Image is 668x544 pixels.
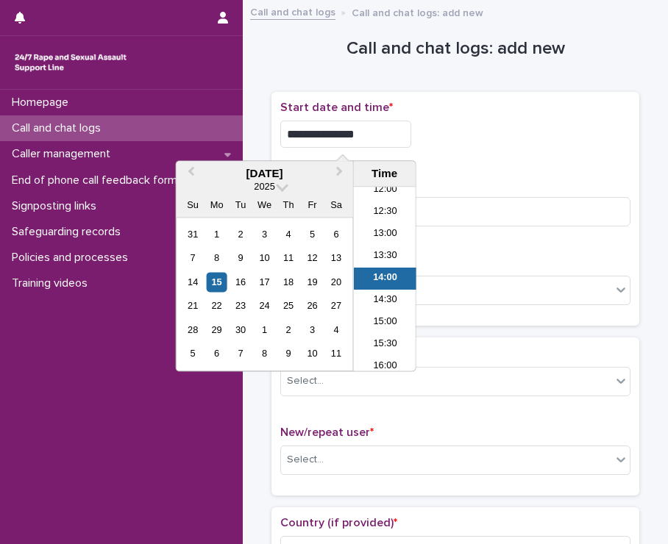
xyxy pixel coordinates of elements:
[254,182,274,193] span: 2025
[354,268,416,290] li: 14:00
[278,272,298,292] div: Choose Thursday, September 18th, 2025
[6,199,108,213] p: Signposting links
[280,517,397,529] span: Country (if provided)
[178,162,202,186] button: Previous Month
[255,248,274,268] div: Choose Wednesday, September 10th, 2025
[207,296,227,316] div: Choose Monday, September 22nd, 2025
[231,344,251,364] div: Choose Tuesday, October 7th, 2025
[326,224,346,244] div: Choose Saturday, September 6th, 2025
[255,196,274,215] div: We
[231,272,251,292] div: Choose Tuesday, September 16th, 2025
[250,3,335,20] a: Call and chat logs
[358,167,412,180] div: Time
[6,276,99,290] p: Training videos
[6,96,80,110] p: Homepage
[302,296,322,316] div: Choose Friday, September 26th, 2025
[6,251,140,265] p: Policies and processes
[326,344,346,364] div: Choose Saturday, October 11th, 2025
[183,248,203,268] div: Choose Sunday, September 7th, 2025
[183,344,203,364] div: Choose Sunday, October 5th, 2025
[255,272,274,292] div: Choose Wednesday, September 17th, 2025
[278,296,298,316] div: Choose Thursday, September 25th, 2025
[280,101,393,113] span: Start date and time
[255,296,274,316] div: Choose Wednesday, September 24th, 2025
[278,224,298,244] div: Choose Thursday, September 4th, 2025
[255,320,274,340] div: Choose Wednesday, October 1st, 2025
[207,272,227,292] div: Choose Monday, September 15th, 2025
[302,224,322,244] div: Choose Friday, September 5th, 2025
[354,202,416,224] li: 12:30
[207,248,227,268] div: Choose Monday, September 8th, 2025
[12,48,129,77] img: rhQMoQhaT3yELyF149Cw
[231,248,251,268] div: Choose Tuesday, September 9th, 2025
[207,344,227,364] div: Choose Monday, October 6th, 2025
[183,296,203,316] div: Choose Sunday, September 21st, 2025
[280,426,374,438] span: New/repeat user
[183,272,203,292] div: Choose Sunday, September 14th, 2025
[231,320,251,340] div: Choose Tuesday, September 30th, 2025
[255,344,274,364] div: Choose Wednesday, October 8th, 2025
[177,167,353,180] div: [DATE]
[354,357,416,379] li: 16:00
[181,223,348,366] div: month 2025-09
[6,225,132,239] p: Safeguarding records
[278,248,298,268] div: Choose Thursday, September 11th, 2025
[278,344,298,364] div: Choose Thursday, October 9th, 2025
[6,147,122,161] p: Caller management
[354,290,416,312] li: 14:30
[354,334,416,357] li: 15:30
[183,196,203,215] div: Su
[183,320,203,340] div: Choose Sunday, September 28th, 2025
[207,320,227,340] div: Choose Monday, September 29th, 2025
[302,196,322,215] div: Fr
[326,272,346,292] div: Choose Saturday, September 20th, 2025
[278,196,298,215] div: Th
[302,248,322,268] div: Choose Friday, September 12th, 2025
[287,373,324,389] div: Select...
[255,224,274,244] div: Choose Wednesday, September 3rd, 2025
[326,196,346,215] div: Sa
[330,162,353,186] button: Next Month
[326,320,346,340] div: Choose Saturday, October 4th, 2025
[354,224,416,246] li: 13:00
[6,121,113,135] p: Call and chat logs
[231,296,251,316] div: Choose Tuesday, September 23rd, 2025
[354,312,416,334] li: 15:00
[278,320,298,340] div: Choose Thursday, October 2nd, 2025
[302,272,322,292] div: Choose Friday, September 19th, 2025
[326,248,346,268] div: Choose Saturday, September 13th, 2025
[287,452,324,468] div: Select...
[207,196,227,215] div: Mo
[352,4,483,20] p: Call and chat logs: add new
[354,246,416,268] li: 13:30
[326,296,346,316] div: Choose Saturday, September 27th, 2025
[183,224,203,244] div: Choose Sunday, August 31st, 2025
[302,320,322,340] div: Choose Friday, October 3rd, 2025
[271,38,639,60] h1: Call and chat logs: add new
[6,173,189,187] p: End of phone call feedback form
[231,196,251,215] div: Tu
[207,224,227,244] div: Choose Monday, September 1st, 2025
[231,224,251,244] div: Choose Tuesday, September 2nd, 2025
[302,344,322,364] div: Choose Friday, October 10th, 2025
[354,180,416,202] li: 12:00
